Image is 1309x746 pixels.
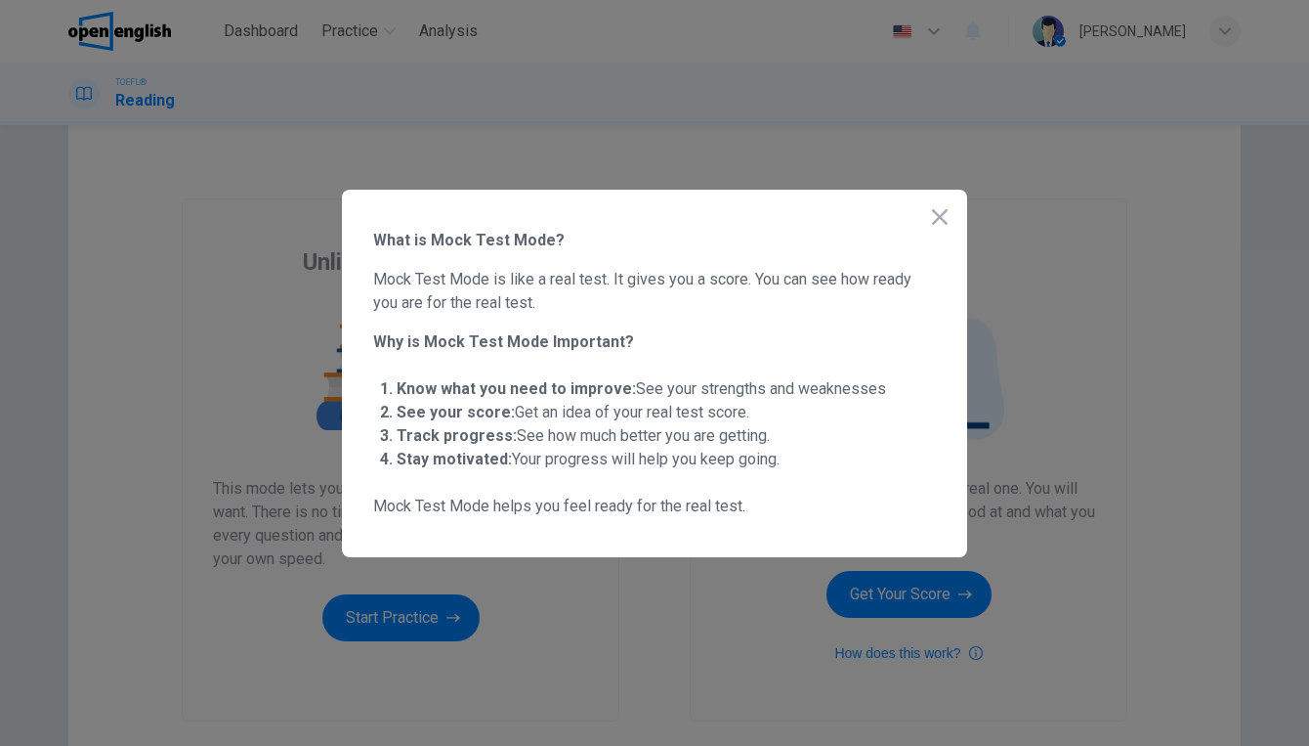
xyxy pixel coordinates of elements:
strong: Track progress: [397,426,517,445]
strong: Know what you need to improve: [397,379,636,398]
span: Get an idea of your real test score. [397,403,749,421]
span: See your strengths and weaknesses [397,379,886,398]
span: Your progress will help you keep going. [397,450,780,468]
strong: See your score: [397,403,515,421]
strong: Stay motivated: [397,450,512,468]
span: Mock Test Mode helps you feel ready for the real test. [373,495,936,518]
span: Mock Test Mode is like a real test. It gives you a score. You can see how ready you are for the r... [373,268,936,315]
span: Why is Mock Test Mode Important? [373,330,936,354]
span: See how much better you are getting. [397,426,770,445]
span: What is Mock Test Mode? [373,229,936,252]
